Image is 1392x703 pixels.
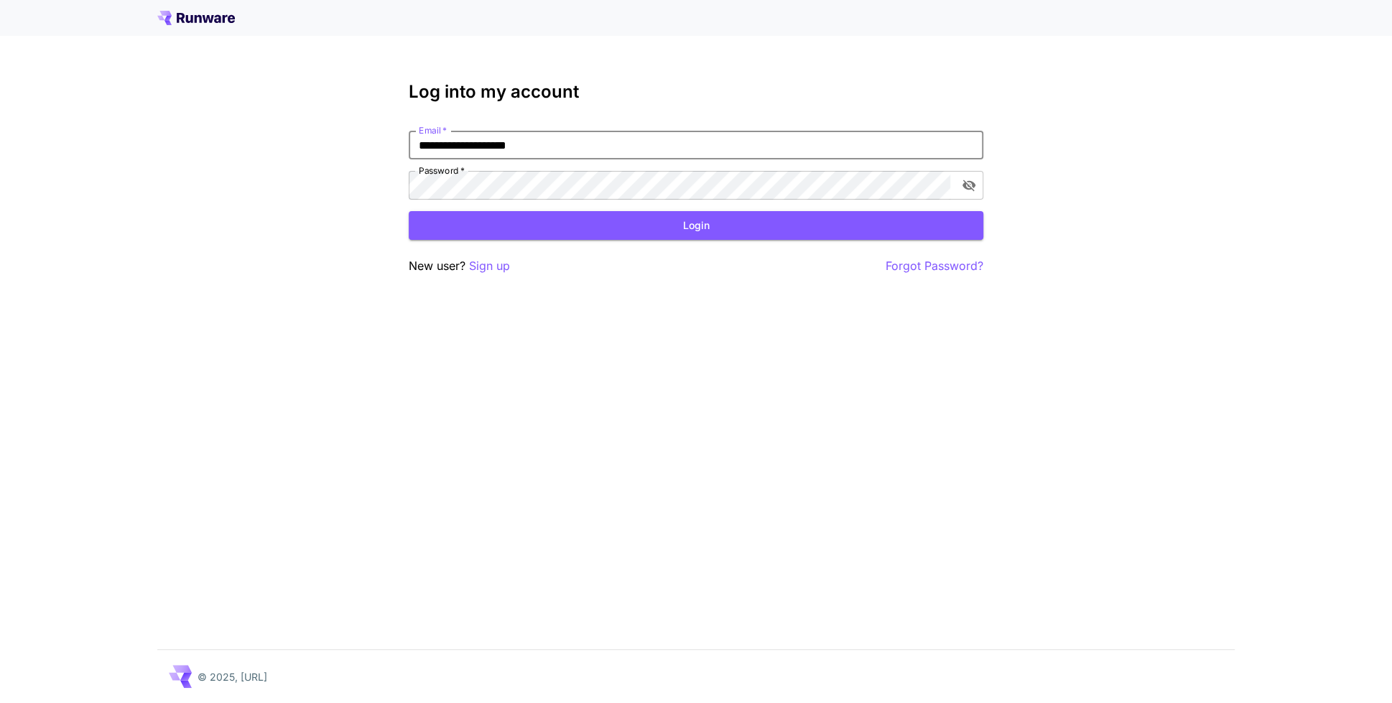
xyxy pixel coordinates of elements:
label: Email [419,124,447,136]
button: Forgot Password? [886,257,983,275]
button: Login [409,211,983,241]
button: Sign up [469,257,510,275]
button: toggle password visibility [956,172,982,198]
p: © 2025, [URL] [198,669,267,684]
h3: Log into my account [409,82,983,102]
p: New user? [409,257,510,275]
label: Password [419,164,465,177]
